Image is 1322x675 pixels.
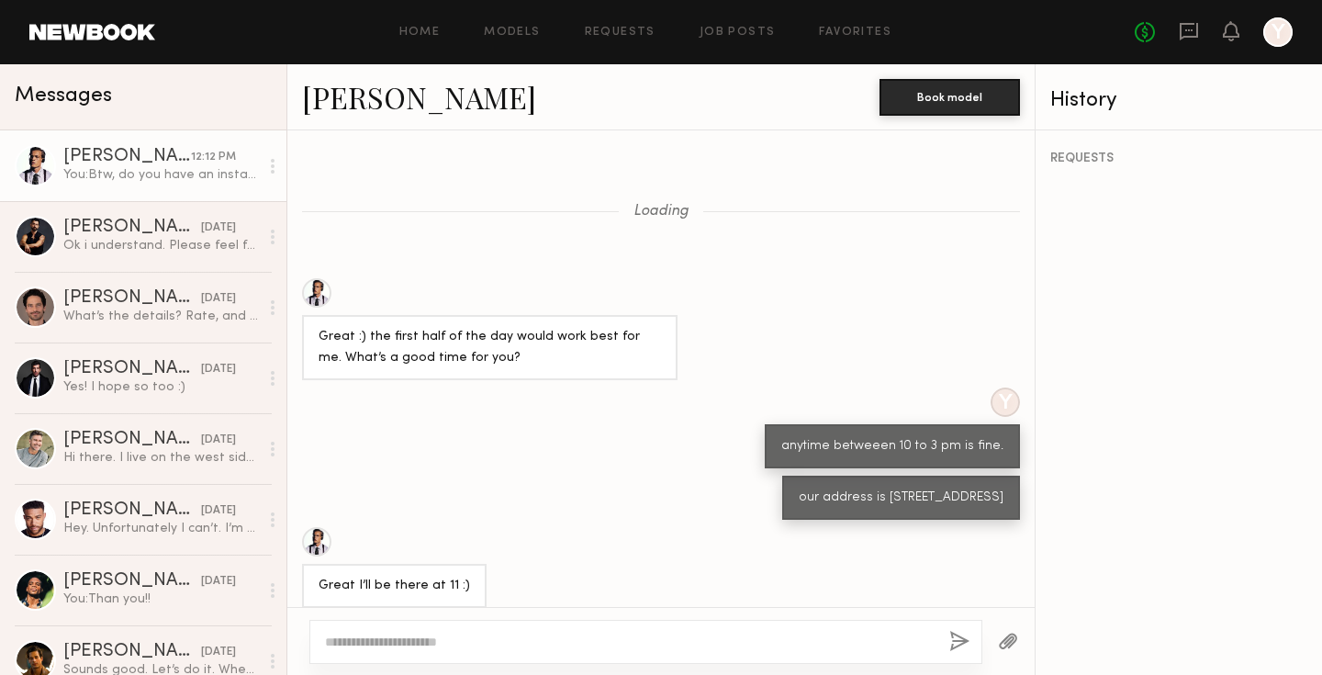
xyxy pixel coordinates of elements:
div: History [1050,90,1307,111]
div: [DATE] [201,502,236,520]
a: [PERSON_NAME] [302,77,536,117]
div: [DATE] [201,432,236,449]
button: Book model [879,79,1020,116]
div: You: Than you!! [63,591,259,608]
div: [PERSON_NAME] [63,219,201,237]
div: Hi there. I live on the west side in [GEOGRAPHIC_DATA], so downtown won’t work for a fitting as i... [63,449,259,467]
div: [PERSON_NAME] [63,360,201,378]
div: [DATE] [201,361,236,378]
span: Loading [633,204,689,219]
div: Ok i understand. Please feel free to reach out either here or at [EMAIL_ADDRESS][DOMAIN_NAME] [63,237,259,254]
div: [DATE] [201,644,236,661]
div: our address is [STREET_ADDRESS] [799,488,1003,509]
a: Requests [585,27,655,39]
div: [PERSON_NAME] [63,431,201,449]
div: Yes! I hope so too :) [63,378,259,396]
div: 12:12 PM [191,149,236,166]
a: Book model [879,88,1020,104]
a: Y [1263,17,1293,47]
div: What’s the details? Rate, and proposed work date ? [63,308,259,325]
div: [DATE] [201,219,236,237]
a: Home [399,27,441,39]
div: Great :) the first half of the day would work best for me. What’s a good time for you? [319,327,661,369]
div: [DATE] [201,290,236,308]
div: [PERSON_NAME] [63,289,201,308]
a: Models [484,27,540,39]
div: anytime betweeen 10 to 3 pm is fine. [781,436,1003,457]
a: Job Posts [700,27,776,39]
div: [PERSON_NAME] [63,572,201,591]
div: [PERSON_NAME] [63,501,201,520]
div: [DATE] [201,573,236,591]
div: [PERSON_NAME] [63,643,201,661]
div: REQUESTS [1050,152,1307,165]
a: Favorites [819,27,891,39]
span: Messages [15,85,112,107]
div: Hey. Unfortunately I can’t. I’m booked and away right now. I’m free the 21-27 [63,520,259,537]
div: [PERSON_NAME] [63,148,191,166]
div: Great I’ll be there at 11 :) [319,576,470,597]
div: You: Btw, do you have an instagram? [63,166,259,184]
